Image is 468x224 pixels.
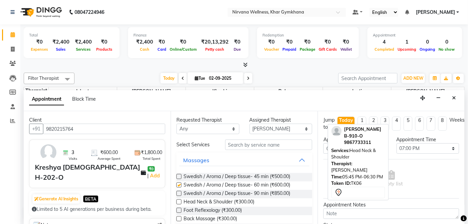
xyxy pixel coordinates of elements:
[184,190,290,198] span: Swedish / Aroma / Deep tissue- 90 min (₹850.00)
[450,117,465,124] div: Weeks
[323,87,391,96] span: Jyoti
[262,32,354,38] div: Redemption
[317,38,339,46] div: ₹0
[204,47,226,52] span: Petty cash
[207,73,241,83] input: 2025-09-02
[396,38,418,46] div: 1
[156,47,168,52] span: Card
[171,141,220,148] div: Select Services
[148,166,155,172] span: ₹0
[254,87,323,96] span: Ruksana
[332,161,353,166] span: Therapist:
[323,201,459,208] div: Appointment Notes
[339,47,354,52] span: Wallet
[298,47,317,52] span: Package
[29,47,50,52] span: Expenses
[358,117,366,131] li: 1
[71,149,74,156] span: 3
[133,32,243,38] div: Finance
[262,47,281,52] span: Voucher
[143,156,161,161] span: Total Spent
[176,117,239,124] div: Requested Therapist
[156,38,168,46] div: ₹0
[98,156,121,161] span: Average Spent
[184,181,290,190] span: Swedish / Aroma / Deep tissue- 60 min (₹600.00)
[317,47,339,52] span: Gift Cards
[29,38,50,46] div: ₹0
[72,38,94,46] div: ₹2,400
[332,180,351,186] span: Token ID:
[193,76,207,81] span: Tue
[381,117,389,131] li: 3
[332,148,376,160] span: Head Neck & Shoulder
[29,117,165,124] div: Client
[339,38,354,46] div: ₹0
[184,215,237,224] span: Back Massage (₹300.00)
[72,96,96,102] span: Block Time
[332,180,385,187] div: TK06
[392,117,401,131] li: 4
[184,198,254,207] span: Head Neck & Shoulder (₹300.00)
[373,38,396,46] div: 4
[74,47,92,52] span: Services
[404,117,412,131] li: 5
[332,174,385,180] div: 05:45 PM-06:30 PM
[184,173,290,181] span: Swedish / Aroma / Deep tissue- 45 min (₹500.00)
[250,117,313,124] div: Assigned Therapist
[75,3,104,22] b: 08047224946
[437,47,457,52] span: No show
[168,47,198,52] span: Online/Custom
[148,172,161,180] span: |
[133,38,156,46] div: ₹2,400
[438,117,447,131] li: 8
[39,143,58,162] img: avatar
[427,117,435,131] li: 7
[43,124,165,134] input: Search by Name/Mobile/Email/Code
[83,196,98,202] span: BETA
[231,38,243,46] div: ₹0
[33,194,80,204] button: Generate AI Insights
[281,38,298,46] div: ₹0
[369,117,378,131] li: 2
[94,47,114,52] span: Products
[186,87,254,96] span: Khushi
[183,156,209,164] div: Massages
[323,136,386,143] div: Appointment Date
[117,87,186,96] span: [PERSON_NAME]
[262,38,281,46] div: ₹0
[138,47,151,52] span: Cash
[332,148,350,153] span: Services:
[49,87,117,96] span: Ishrat
[29,32,114,38] div: Total
[332,126,342,136] img: profile
[339,117,353,124] div: Today
[29,124,43,134] button: +91
[402,74,425,83] button: ADD NEW
[403,76,423,81] span: ADD NEW
[380,170,403,188] span: Empty list
[168,38,198,46] div: ₹0
[298,38,317,46] div: ₹0
[418,38,437,46] div: 0
[323,117,335,131] div: Jump to
[373,32,457,38] div: Appointment
[184,207,242,215] span: Foot Reflexology (₹300.00)
[415,117,424,131] li: 6
[344,126,382,139] span: [PERSON_NAME] B-910-O
[149,172,161,180] a: Add
[373,47,396,52] span: Completed
[141,149,162,156] span: ₹1,800.00
[55,47,68,52] span: Sales
[17,3,64,22] img: logo
[28,75,59,81] span: Filter Therapist
[344,139,385,146] div: 9867733311
[50,38,72,46] div: ₹2,400
[100,149,118,156] span: ₹600.00
[391,87,460,96] span: [PERSON_NAME]
[69,156,77,161] span: Visits
[418,47,437,52] span: Ongoing
[32,206,163,213] div: Limited to 5 AI generations per business during beta.
[179,154,310,166] button: Massages
[198,38,231,46] div: ₹20,13,292
[161,73,177,83] span: Today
